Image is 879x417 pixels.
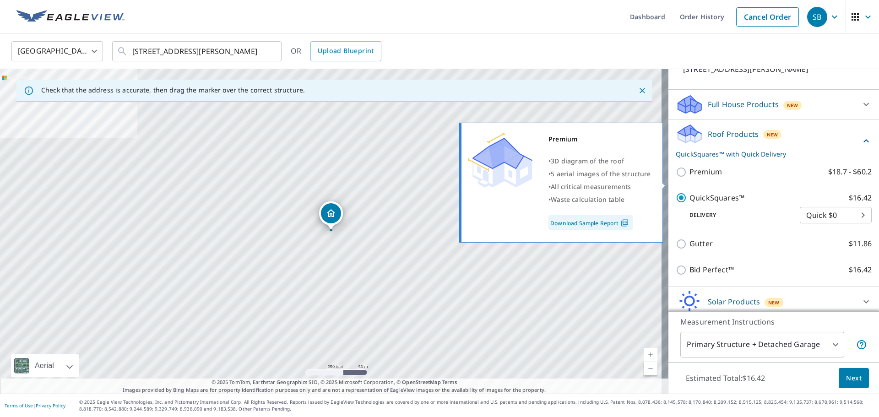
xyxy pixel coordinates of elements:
[132,38,263,64] input: Search by address or latitude-longitude
[16,10,125,24] img: EV Logo
[708,129,759,140] p: Roof Products
[11,354,79,377] div: Aerial
[680,332,844,357] div: Primary Structure + Detached Garage
[619,219,631,227] img: Pdf Icon
[548,215,633,230] a: Download Sample Report
[11,38,103,64] div: [GEOGRAPHIC_DATA]
[839,368,869,389] button: Next
[79,399,874,412] p: © 2025 Eagle View Technologies, Inc. and Pictometry International Corp. All Rights Reserved. Repo...
[689,238,713,249] p: Gutter
[689,166,722,178] p: Premium
[551,195,624,204] span: Waste calculation table
[5,403,65,408] p: |
[212,379,457,386] span: © 2025 TomTom, Earthstar Geographics SIO, © 2025 Microsoft Corporation, ©
[807,7,827,27] div: SB
[828,166,872,178] p: $18.7 - $60.2
[689,264,734,276] p: Bid Perfect™
[680,316,867,327] p: Measurement Instructions
[787,102,798,109] span: New
[36,402,65,409] a: Privacy Policy
[676,291,872,313] div: Solar ProductsNew
[5,402,33,409] a: Terms of Use
[800,202,872,228] div: Quick $0
[442,379,457,385] a: Terms
[849,192,872,204] p: $16.42
[683,64,839,75] p: [STREET_ADDRESS][PERSON_NAME]
[32,354,57,377] div: Aerial
[856,339,867,350] span: Your report will include the primary structure and a detached garage if one exists.
[676,211,800,219] p: Delivery
[708,296,760,307] p: Solar Products
[644,362,657,375] a: Current Level 17, Zoom Out
[767,131,778,138] span: New
[644,348,657,362] a: Current Level 17, Zoom In
[768,299,780,306] span: New
[849,264,872,276] p: $16.42
[551,182,631,191] span: All critical measurements
[551,169,651,178] span: 5 aerial images of the structure
[678,368,772,388] p: Estimated Total: $16.42
[689,192,744,204] p: QuickSquares™
[319,201,343,230] div: Dropped pin, building 1, Residential property, 10604 Isabel Hunter Ct Oakdale, CA 95361
[291,41,381,61] div: OR
[676,123,872,159] div: Roof ProductsNewQuickSquares™ with Quick Delivery
[849,238,872,249] p: $11.86
[548,133,651,146] div: Premium
[708,99,779,110] p: Full House Products
[318,45,374,57] span: Upload Blueprint
[548,193,651,206] div: •
[548,168,651,180] div: •
[548,155,651,168] div: •
[402,379,440,385] a: OpenStreetMap
[676,149,861,159] p: QuickSquares™ with Quick Delivery
[551,157,624,165] span: 3D diagram of the roof
[468,133,532,188] img: Premium
[846,373,862,384] span: Next
[310,41,381,61] a: Upload Blueprint
[41,86,305,94] p: Check that the address is accurate, then drag the marker over the correct structure.
[548,180,651,193] div: •
[736,7,799,27] a: Cancel Order
[676,93,872,115] div: Full House ProductsNew
[636,85,648,97] button: Close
